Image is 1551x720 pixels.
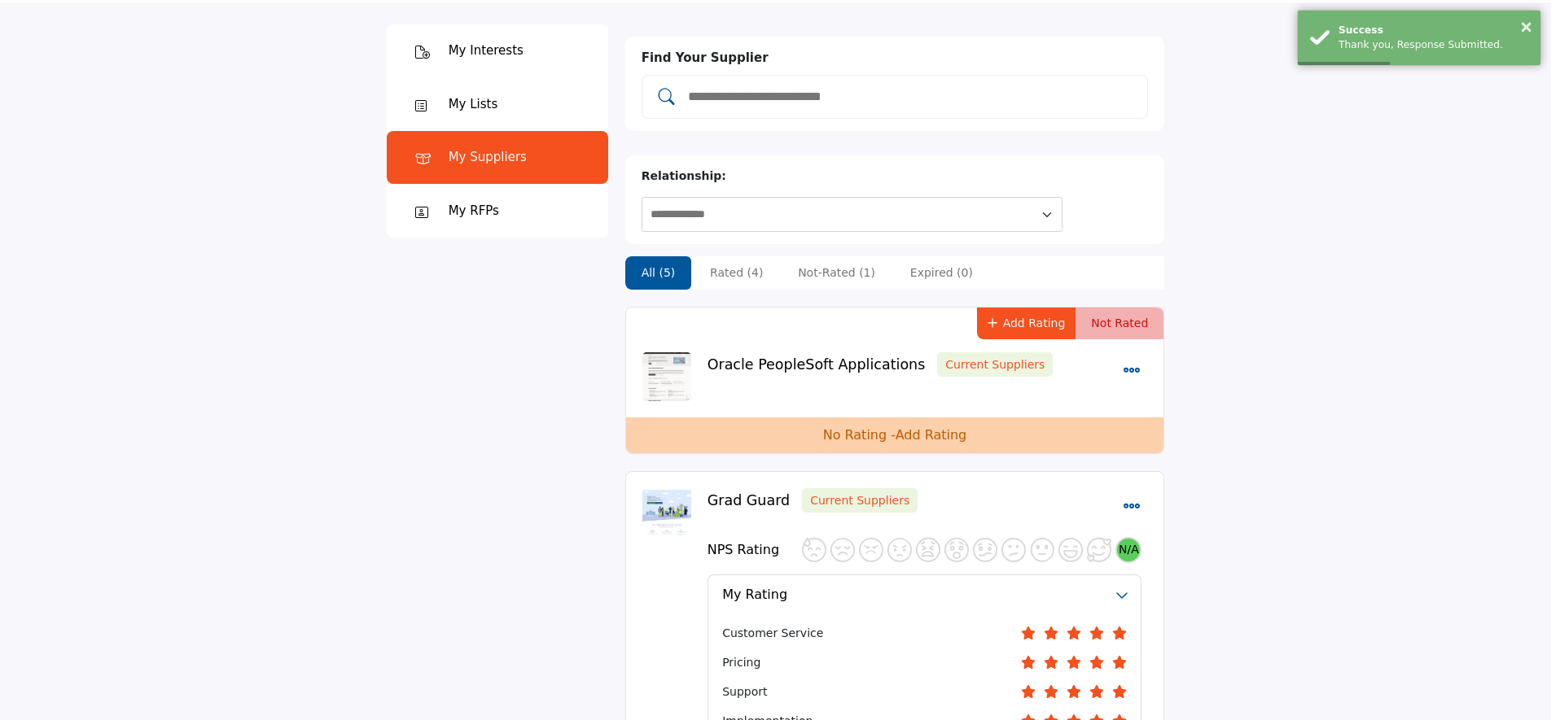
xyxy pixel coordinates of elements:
[916,538,940,562] div: 4
[937,352,1053,377] span: Your indicated relationship type: Current Suppliers
[802,538,826,562] div: 0
[1076,308,1163,339] span: Not Rated
[1119,543,1139,556] span: N/A
[708,356,926,373] a: Oracle PeopleSoft Applications
[1001,538,1026,562] div: 7
[1519,18,1533,34] button: ×
[708,542,779,557] h4: NPS Rating
[449,148,527,167] div: My Suppliers
[722,683,767,700] span: Support
[896,427,967,443] a: Add Rating
[1115,537,1141,563] div: N/A
[449,95,498,114] div: My Lists
[1339,23,1528,37] div: Success
[708,575,1116,613] button: My Rating
[449,202,499,220] div: My RFPs
[722,625,823,642] span: Customer Service
[823,425,967,445] p: No Rating -
[642,488,691,537] img: grad-guard logo
[830,538,855,562] div: 1
[708,492,791,508] a: Grad Guard
[1030,538,1054,562] div: 8
[1058,538,1083,562] div: 9
[642,169,726,182] b: Relationship:
[1339,37,1528,52] div: Thank you, Response Submitted.
[1087,538,1111,562] div: 10
[449,41,524,60] div: My Interests
[694,256,779,290] li: Rated (4)
[722,654,760,671] span: Pricing
[887,538,912,562] div: 3
[642,352,691,401] img: oracle-peoplesoft-applications logo
[1122,488,1141,526] button: Select Dropdown Menu Options
[686,86,1137,107] input: Add and rate your suppliers
[802,488,918,513] span: Your indicated relationship type: Current Suppliers
[859,538,883,562] div: 2
[944,538,969,562] div: 5
[977,308,1076,339] button: Add Rating
[625,256,692,290] li: All (5)
[642,49,769,68] label: Find Your Supplier
[782,256,892,290] li: Not-Rated (1)
[1122,352,1141,390] button: Dropdown Menu options
[894,256,989,290] li: Expired (0)
[973,538,997,562] div: 6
